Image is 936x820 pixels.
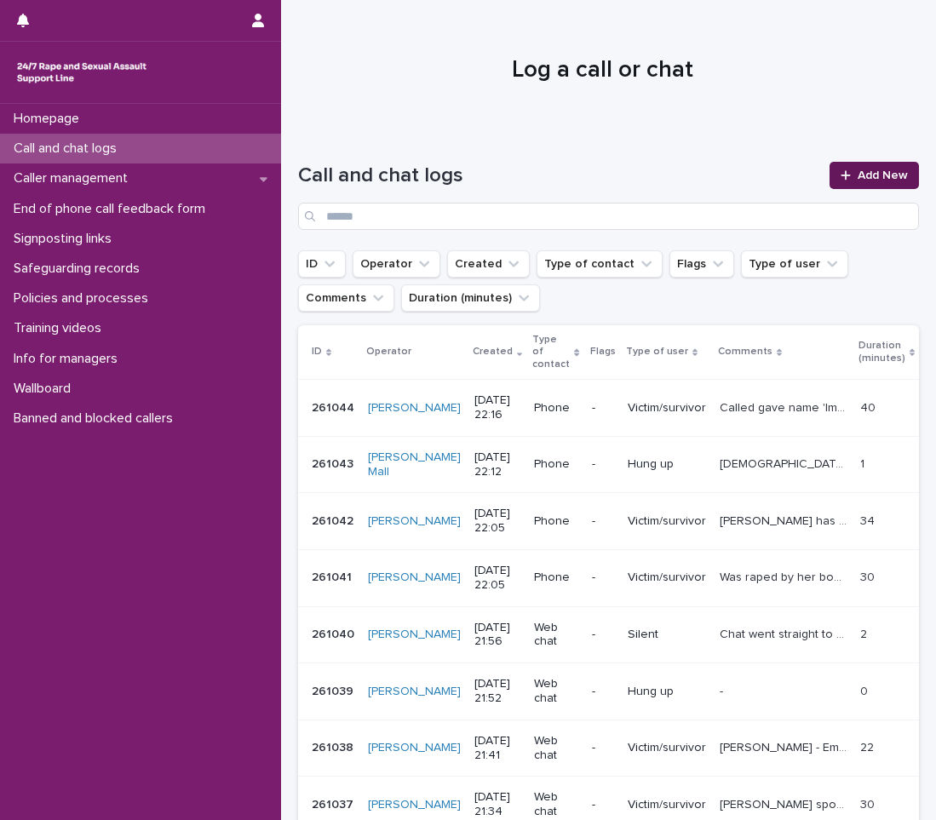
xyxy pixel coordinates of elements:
span: Add New [858,169,908,181]
p: Victim/survivor [628,571,706,585]
p: Victim/survivor [628,741,706,755]
p: Silent [628,628,706,642]
a: [PERSON_NAME] [368,401,461,416]
p: Was raped by her boyfriend on many occasions while sleeping without her consent, has decided not ... [720,567,850,585]
p: Training videos [7,320,115,336]
p: Web chat [534,621,577,650]
p: [DATE] 22:16 [474,393,520,422]
p: Operator [366,342,411,361]
p: Web chat [534,734,577,763]
a: [PERSON_NAME] [368,571,461,585]
p: [DATE] 22:12 [474,450,520,479]
p: End of phone call feedback form [7,201,219,217]
p: - [592,401,614,416]
img: rhQMoQhaT3yELyF149Cw [14,55,150,89]
p: [DATE] 21:41 [474,734,520,763]
p: 0 [860,681,871,699]
button: Operator [353,250,440,278]
button: Flags [669,250,734,278]
p: 261037 [312,794,357,812]
p: Flags [590,342,616,361]
p: 22 [860,737,877,755]
p: Policies and processes [7,290,162,307]
p: Michelle has experienced CSA and SV. Explored her feelings surrounding her trauma. Explored mindf... [720,511,850,529]
p: [DATE] 22:05 [474,564,520,593]
h1: Log a call or chat [298,56,906,85]
a: Add New [830,162,919,189]
p: Web chat [534,677,577,706]
p: 261038 [312,737,357,755]
p: 261041 [312,567,355,585]
a: [PERSON_NAME] Mall [368,450,461,479]
p: Female caller said she was ringing us for first time then hung up. [720,454,850,472]
p: 30 [860,567,878,585]
p: Call and chat logs [7,140,130,157]
p: Victim/survivor [628,401,706,416]
p: Wallboard [7,381,84,397]
p: 261044 [312,398,358,416]
p: - [720,681,726,699]
p: Called gave name 'Imogen' and spoke about not being able to talk about historic SV with their family [720,398,850,416]
p: Victim/survivor [628,798,706,812]
p: Type of contact [532,330,570,374]
p: Phone [534,401,577,416]
h1: Call and chat logs [298,163,819,188]
p: Phone [534,571,577,585]
p: Chat went straight to pending [720,624,850,642]
p: ID [312,342,322,361]
p: Hung up [628,457,706,472]
p: 30 [860,794,878,812]
a: [PERSON_NAME] [368,798,461,812]
a: [PERSON_NAME] [368,514,461,529]
p: - [592,457,614,472]
a: [PERSON_NAME] [368,685,461,699]
p: [DATE] 22:05 [474,507,520,536]
p: Safeguarding records [7,261,153,277]
p: - [592,741,614,755]
p: Comments [718,342,772,361]
button: Comments [298,284,394,312]
button: Type of contact [537,250,663,278]
p: 2 [860,624,870,642]
button: Created [447,250,530,278]
p: Duration (minutes) [858,336,905,368]
p: Julia - Emotional support regarding recent SA by someone they were previously dating. Explored gr... [720,737,850,755]
p: Info for managers [7,351,131,367]
p: - [592,685,614,699]
p: - [592,628,614,642]
p: Caller management [7,170,141,186]
button: Type of user [741,250,848,278]
p: [DATE] 21:56 [474,621,520,650]
p: [DATE] 21:52 [474,677,520,706]
p: 261043 [312,454,357,472]
p: Web chat [534,790,577,819]
input: Search [298,203,919,230]
p: Chatter spoke of a recent situation that occurred with a lad that the chatter had been speaking t... [720,794,850,812]
p: - [592,514,614,529]
button: ID [298,250,346,278]
p: Phone [534,514,577,529]
p: 261042 [312,511,357,529]
p: Created [473,342,513,361]
p: 40 [860,398,879,416]
p: Type of user [626,342,688,361]
a: [PERSON_NAME] [368,741,461,755]
a: [PERSON_NAME] [368,628,461,642]
button: Duration (minutes) [401,284,540,312]
p: Phone [534,457,577,472]
p: 1 [860,454,868,472]
p: Homepage [7,111,93,127]
p: Hung up [628,685,706,699]
p: Victim/survivor [628,514,706,529]
p: Banned and blocked callers [7,410,187,427]
p: [DATE] 21:34 [474,790,520,819]
p: Signposting links [7,231,125,247]
p: - [592,798,614,812]
p: 34 [860,511,878,529]
p: 261040 [312,624,358,642]
p: - [592,571,614,585]
p: 261039 [312,681,357,699]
